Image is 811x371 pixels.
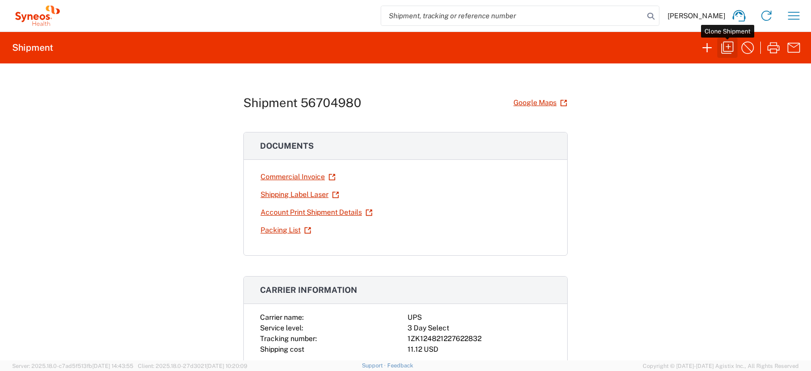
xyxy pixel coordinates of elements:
[260,345,304,353] span: Shipping cost
[260,141,314,151] span: Documents
[643,361,799,370] span: Copyright © [DATE]-[DATE] Agistix Inc., All Rights Reserved
[138,363,247,369] span: Client: 2025.18.0-27d3021
[408,333,551,344] div: 1ZK124821227622832
[260,186,340,204] a: Shipping Label Laser
[243,95,361,110] h1: Shipment 56704980
[408,323,551,333] div: 3 Day Select
[408,344,551,355] div: 11.12 USD
[260,221,312,239] a: Packing List
[206,363,247,369] span: [DATE] 10:20:09
[12,42,53,54] h2: Shipment
[260,204,373,221] a: Account Print Shipment Details
[260,334,317,343] span: Tracking number:
[260,168,336,186] a: Commercial Invoice
[381,6,644,25] input: Shipment, tracking or reference number
[513,94,568,112] a: Google Maps
[362,362,387,368] a: Support
[387,362,413,368] a: Feedback
[260,313,304,321] span: Carrier name:
[408,312,551,323] div: UPS
[260,285,357,295] span: Carrier information
[668,11,725,20] span: [PERSON_NAME]
[260,324,303,332] span: Service level:
[12,363,133,369] span: Server: 2025.18.0-c7ad5f513fb
[92,363,133,369] span: [DATE] 14:43:55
